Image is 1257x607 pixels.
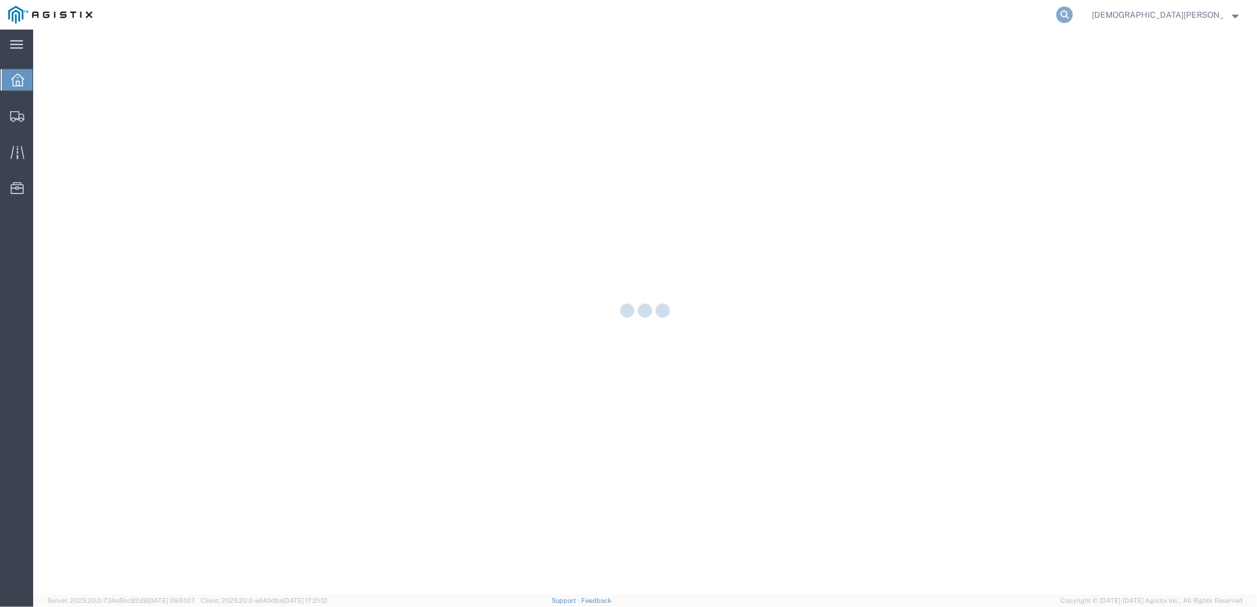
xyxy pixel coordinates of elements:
span: Copyright © [DATE]-[DATE] Agistix Inc., All Rights Reserved [1061,596,1243,606]
button: [DEMOGRAPHIC_DATA][PERSON_NAME] [1091,8,1240,22]
a: Support [552,597,581,604]
span: Client: 2025.20.0-e640dba [201,597,327,604]
img: logo [8,6,92,24]
span: Server: 2025.20.0-734e5bc92d9 [47,597,195,604]
span: [DATE] 09:51:07 [147,597,195,604]
a: Feedback [581,597,611,604]
span: Christian Ovalles [1092,8,1223,21]
span: [DATE] 17:21:12 [283,597,327,604]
